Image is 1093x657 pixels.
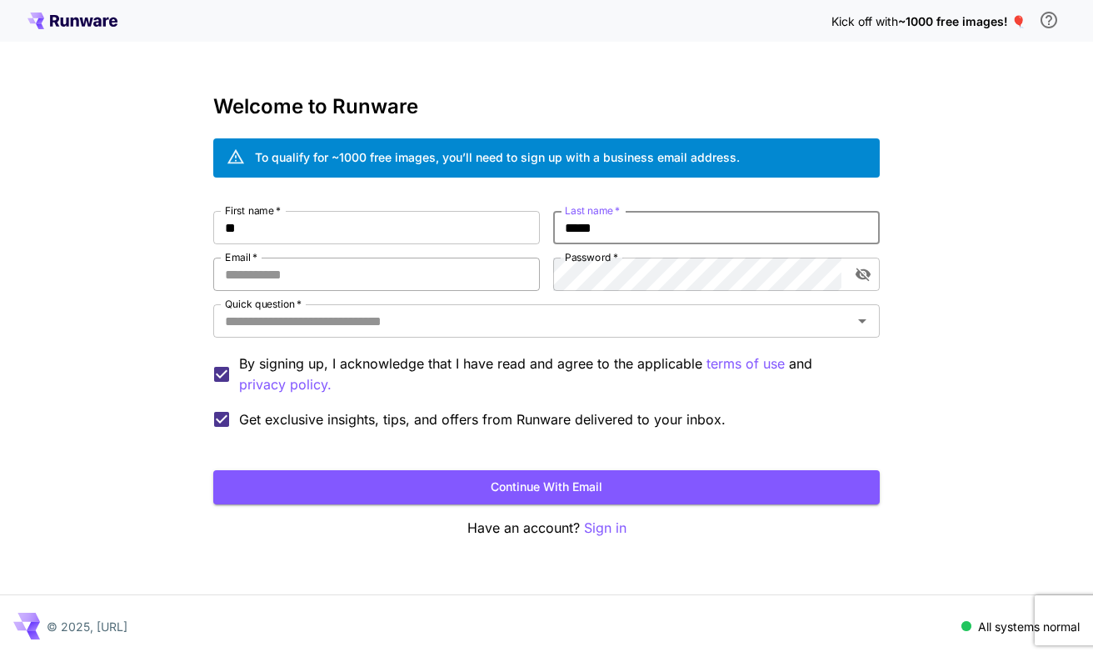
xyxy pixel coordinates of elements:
[239,374,332,395] p: privacy policy.
[848,259,878,289] button: toggle password visibility
[47,618,127,635] p: © 2025, [URL]
[213,470,880,504] button: Continue with email
[565,250,618,264] label: Password
[706,354,785,374] button: By signing up, I acknowledge that I have read and agree to the applicable and privacy policy.
[978,618,1080,635] p: All systems normal
[239,409,726,429] span: Get exclusive insights, tips, and offers from Runware delivered to your inbox.
[225,297,302,311] label: Quick question
[565,203,620,218] label: Last name
[584,518,626,539] button: Sign in
[225,203,281,218] label: First name
[213,518,880,539] p: Have an account?
[213,95,880,118] h3: Welcome to Runware
[255,148,740,166] div: To qualify for ~1000 free images, you’ll need to sign up with a business email address.
[851,309,874,333] button: Open
[239,374,332,395] button: By signing up, I acknowledge that I have read and agree to the applicable terms of use and
[706,354,785,374] p: terms of use
[831,14,898,28] span: Kick off with
[1032,3,1066,37] button: In order to qualify for free credit, you need to sign up with a business email address and click ...
[225,250,257,264] label: Email
[898,14,1026,28] span: ~1000 free images! 🎈
[239,354,866,395] p: By signing up, I acknowledge that I have read and agree to the applicable and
